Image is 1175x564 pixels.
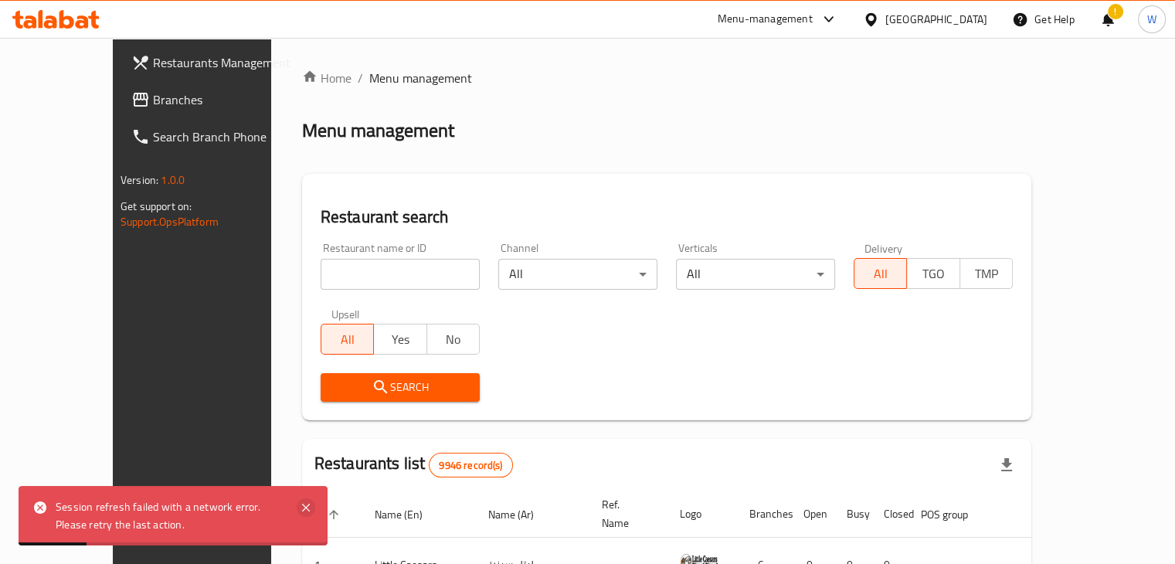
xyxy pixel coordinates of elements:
[328,328,368,351] span: All
[121,212,219,232] a: Support.OpsPlatform
[121,196,192,216] span: Get support on:
[119,81,309,118] a: Branches
[906,258,959,289] button: TGO
[321,206,1013,229] h2: Restaurant search
[988,447,1025,484] div: Export file
[834,491,871,538] th: Busy
[791,491,834,538] th: Open
[302,118,454,143] h2: Menu management
[56,498,284,533] div: Session refresh failed with a network error. Please retry the last action.
[373,324,426,355] button: Yes
[966,263,1007,285] span: TMP
[864,243,903,253] label: Delivery
[314,505,344,524] span: ID
[498,259,657,290] div: All
[885,11,987,28] div: [GEOGRAPHIC_DATA]
[861,263,901,285] span: All
[153,53,297,72] span: Restaurants Management
[321,259,480,290] input: Search for restaurant name or ID..
[333,378,467,397] span: Search
[921,505,988,524] span: POS group
[429,453,512,477] div: Total records count
[737,491,791,538] th: Branches
[302,69,351,87] a: Home
[302,69,1031,87] nav: breadcrumb
[433,328,474,351] span: No
[667,491,737,538] th: Logo
[380,328,420,351] span: Yes
[161,170,185,190] span: 1.0.0
[119,44,309,81] a: Restaurants Management
[718,10,813,29] div: Menu-management
[314,452,513,477] h2: Restaurants list
[121,170,158,190] span: Version:
[369,69,472,87] span: Menu management
[488,505,554,524] span: Name (Ar)
[871,491,908,538] th: Closed
[331,308,360,319] label: Upsell
[321,324,374,355] button: All
[321,373,480,402] button: Search
[358,69,363,87] li: /
[430,458,511,473] span: 9946 record(s)
[959,258,1013,289] button: TMP
[153,127,297,146] span: Search Branch Phone
[913,263,953,285] span: TGO
[119,118,309,155] a: Search Branch Phone
[375,505,443,524] span: Name (En)
[1147,11,1156,28] span: W
[426,324,480,355] button: No
[153,90,297,109] span: Branches
[602,495,649,532] span: Ref. Name
[854,258,907,289] button: All
[676,259,835,290] div: All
